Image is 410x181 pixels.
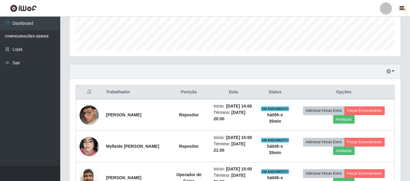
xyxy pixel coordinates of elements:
[106,112,141,117] strong: [PERSON_NAME]
[10,5,37,12] img: CoreUI Logo
[179,144,199,149] strong: Repositor
[210,85,257,99] th: Data
[303,138,344,146] button: Adicionar Horas Extra
[333,115,355,124] button: Avaliação
[226,166,252,171] time: [DATE] 15:00
[226,104,252,108] time: [DATE] 14:00
[303,169,344,178] button: Adicionar Horas Extra
[80,98,99,132] img: 1750962994048.jpeg
[226,135,252,140] time: [DATE] 15:00
[257,85,293,99] th: Status
[344,138,385,146] button: Forçar Encerramento
[333,147,355,155] button: Avaliação
[344,169,385,178] button: Forçar Encerramento
[261,138,290,143] span: EM ANDAMENTO
[267,112,283,124] strong: há 05 h e 35 min
[106,175,141,180] strong: [PERSON_NAME]
[214,166,253,172] li: Início:
[214,141,253,154] li: Término:
[214,103,253,109] li: Início:
[179,112,199,117] strong: Repositor
[261,106,290,111] span: EM ANDAMENTO
[344,106,385,115] button: Forçar Encerramento
[267,144,283,155] strong: há 04 h e 35 min
[303,106,344,115] button: Adicionar Horas Extra
[293,85,394,99] th: Opções
[80,129,99,164] img: 1751397040132.jpeg
[106,144,159,149] strong: Mylleide [PERSON_NAME]
[261,169,290,174] span: EM ANDAMENTO
[214,109,253,122] li: Término:
[102,85,168,99] th: Trabalhador
[214,134,253,141] li: Início:
[168,85,210,99] th: Posição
